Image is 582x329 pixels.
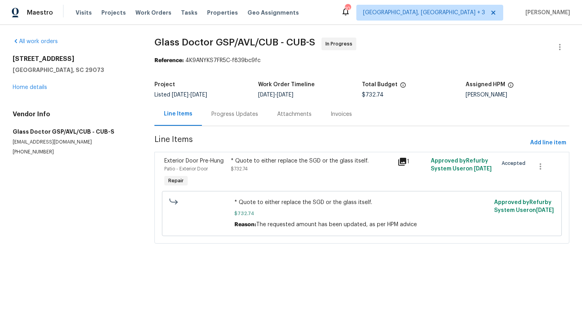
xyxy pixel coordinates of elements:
span: Approved by Refurby System User on [494,200,554,213]
span: [PERSON_NAME] [522,9,570,17]
span: The hpm assigned to this work order. [508,82,514,92]
span: In Progress [325,40,356,48]
h5: Total Budget [362,82,398,87]
span: Maestro [27,9,53,17]
span: Add line item [530,138,566,148]
div: 1 [398,157,426,166]
span: Reason: [234,222,256,227]
span: [DATE] [190,92,207,98]
div: 4K9ANYKS7FR5C-f839bc9fc [154,57,569,64]
div: Invoices [331,110,352,118]
span: Tasks [181,10,198,15]
span: $732.74 [231,166,248,171]
a: Home details [13,85,47,90]
b: Reference: [154,58,184,63]
div: [PERSON_NAME] [466,92,569,98]
span: * Quote to either replace the SGD or the glass itself. [234,199,489,206]
h2: [STREET_ADDRESS] [13,55,135,63]
span: Accepted [502,159,529,167]
span: Projects [101,9,126,17]
span: [DATE] [172,92,188,98]
span: Work Orders [135,9,171,17]
p: [EMAIL_ADDRESS][DOMAIN_NAME] [13,139,135,146]
div: 104 [345,5,350,13]
span: [GEOGRAPHIC_DATA], [GEOGRAPHIC_DATA] + 3 [363,9,485,17]
span: [DATE] [258,92,275,98]
span: The total cost of line items that have been proposed by Opendoor. This sum includes line items th... [400,82,406,92]
span: $732.74 [234,210,489,217]
span: Patio - Exterior Door [164,166,208,171]
h5: [GEOGRAPHIC_DATA], SC 29073 [13,66,135,74]
div: Line Items [164,110,192,118]
span: Properties [207,9,238,17]
h5: Assigned HPM [466,82,505,87]
div: * Quote to either replace the SGD or the glass itself. [231,157,393,165]
span: [DATE] [474,166,492,172]
span: - [258,92,293,98]
span: Repair [165,177,187,185]
h5: Glass Doctor GSP/AVL/CUB - CUB-S [13,128,135,136]
span: Listed [154,92,207,98]
span: Geo Assignments [247,9,299,17]
h4: Vendor Info [13,110,135,118]
span: Approved by Refurby System User on [431,158,492,172]
span: [DATE] [277,92,293,98]
h5: Project [154,82,175,87]
div: Attachments [277,110,312,118]
p: [PHONE_NUMBER] [13,149,135,155]
span: Glass Doctor GSP/AVL/CUB - CUB-S [154,38,315,47]
span: $732.74 [362,92,384,98]
button: Add line item [527,136,569,150]
a: All work orders [13,39,58,44]
div: Progress Updates [211,110,258,118]
span: - [172,92,207,98]
h5: Work Order Timeline [258,82,315,87]
span: Exterior Door Pre-Hung [164,158,224,164]
span: Line Items [154,136,527,150]
span: [DATE] [536,208,554,213]
span: The requested amount has been updated, as per HPM advice [256,222,417,227]
span: Visits [76,9,92,17]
